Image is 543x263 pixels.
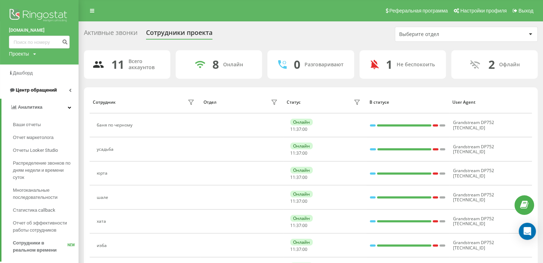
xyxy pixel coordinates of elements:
div: 8 [212,58,219,71]
span: 00 [302,198,307,204]
div: шале [97,195,110,200]
span: 11 [290,198,295,204]
span: Распределение звонков по дням недели и времени суток [13,160,75,181]
span: 37 [296,198,301,204]
div: Сотрудник [93,100,116,105]
div: : : [290,223,307,228]
span: 00 [302,126,307,132]
div: : : [290,247,307,252]
div: Разговаривают [305,62,343,68]
span: 00 [302,246,307,252]
div: Онлайн [290,239,313,246]
div: Проекты [9,50,29,57]
span: Реферальная программа [389,8,448,14]
div: Офлайн [499,62,519,68]
div: Не беспокоить [397,62,435,68]
span: Отчет об эффективности работы сотрудников [13,220,75,234]
img: Ringostat logo [9,7,70,25]
a: Ваши отчеты [13,118,79,131]
span: Grandstream DP752 [TECHNICAL_ID] [453,216,494,227]
div: Выберите отдел [399,31,484,37]
a: Сотрудники в реальном времениNEW [13,237,79,257]
div: Сотрудники проекта [146,29,212,40]
span: Выход [518,8,533,14]
div: юрта [97,171,109,176]
span: Сотрудники в реальном времени [13,239,67,254]
span: 11 [290,150,295,156]
div: Онлайн [290,191,313,197]
div: User Agent [452,100,528,105]
span: Настройки профиля [460,8,507,14]
span: Многоканальные последовательности [13,187,75,201]
span: 11 [290,126,295,132]
span: Grandstream DP752 [TECHNICAL_ID] [453,144,494,155]
div: баня по черному [97,123,134,128]
div: Всего аккаунтов [129,58,162,71]
div: : : [290,151,307,156]
span: 11 [290,246,295,252]
a: Статистика callback [13,204,79,217]
div: : : [290,175,307,180]
div: 2 [488,58,494,71]
span: Grandstream DP752 [TECHNICAL_ID] [453,119,494,130]
div: Онлайн [223,62,243,68]
div: Отдел [203,100,216,105]
span: Отчет маркетолога [13,134,54,141]
a: Распределение звонков по дням недели и времени суток [13,157,79,184]
div: : : [290,199,307,204]
span: 11 [290,174,295,180]
div: : : [290,127,307,132]
div: Онлайн [290,143,313,149]
div: В статусе [369,100,446,105]
a: Аналитика [1,99,79,116]
span: 37 [296,150,301,156]
a: Отчет об эффективности работы сотрудников [13,217,79,237]
div: Активные звонки [84,29,137,40]
span: 37 [296,174,301,180]
span: Grandstream DP752 [TECHNICAL_ID] [453,192,494,203]
div: Open Intercom Messenger [519,223,536,240]
input: Поиск по номеру [9,36,70,48]
a: [DOMAIN_NAME] [9,27,70,34]
span: Ваши отчеты [13,121,41,128]
span: Дашборд [13,70,33,76]
a: Многоканальные последовательности [13,184,79,204]
div: 1 [386,58,392,71]
div: хата [97,219,108,224]
span: 11 [290,222,295,228]
span: 37 [296,126,301,132]
span: Отчеты Looker Studio [13,147,58,154]
div: Онлайн [290,119,313,125]
span: 00 [302,150,307,156]
span: 37 [296,222,301,228]
span: Grandstream DP752 [TECHNICAL_ID] [453,167,494,179]
a: Отчеты Looker Studio [13,144,79,157]
a: Отчет маркетолога [13,131,79,144]
div: Онлайн [290,167,313,174]
span: Статистика callback [13,207,55,214]
span: Центр обращений [16,87,57,93]
div: Статус [286,100,300,105]
div: усадьба [97,147,115,152]
span: 00 [302,174,307,180]
div: изба [97,243,109,248]
div: Онлайн [290,215,313,222]
div: 11 [111,58,124,71]
span: 37 [296,246,301,252]
span: Grandstream DP752 [TECHNICAL_ID] [453,239,494,251]
span: Аналитика [18,104,42,110]
span: 00 [302,222,307,228]
div: 0 [294,58,300,71]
